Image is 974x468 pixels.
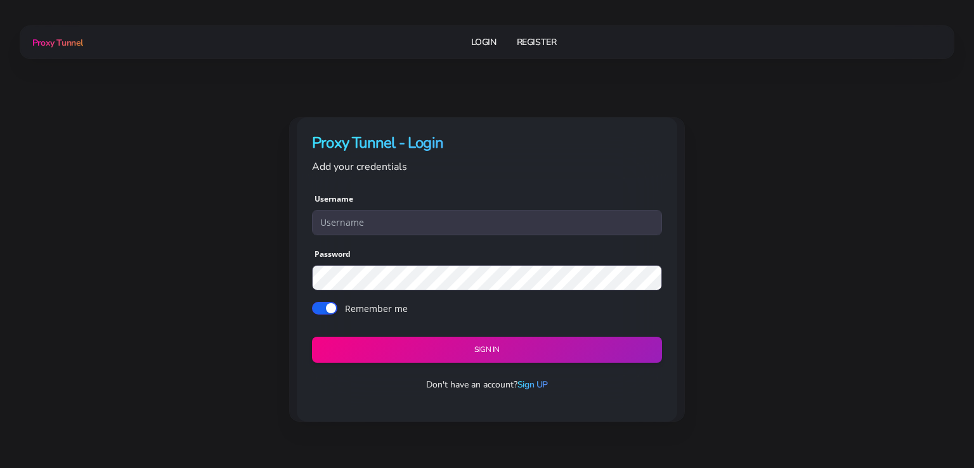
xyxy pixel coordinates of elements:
[517,30,557,54] a: Register
[30,32,83,53] a: Proxy Tunnel
[312,133,662,153] h4: Proxy Tunnel - Login
[345,302,408,315] label: Remember me
[302,378,672,391] p: Don't have an account?
[315,193,353,205] label: Username
[312,159,662,175] p: Add your credentials
[912,406,958,452] iframe: Webchat Widget
[517,379,548,391] a: Sign UP
[471,30,497,54] a: Login
[315,249,351,260] label: Password
[312,210,662,235] input: Username
[312,337,662,363] button: Sign in
[32,37,83,49] span: Proxy Tunnel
